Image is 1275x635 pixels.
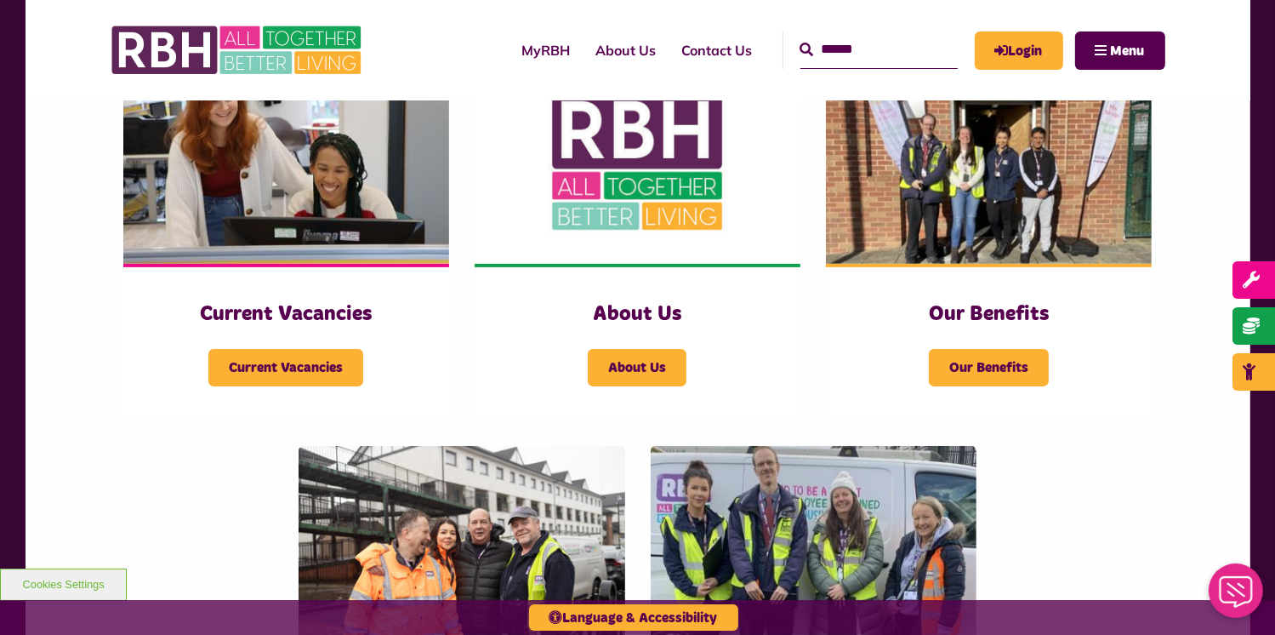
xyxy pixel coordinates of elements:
h3: Current Vacancies [157,301,415,328]
input: Search [800,31,958,68]
img: IMG 1470 [123,60,449,264]
a: About Us About Us [475,60,800,420]
a: MyRBH [509,27,583,73]
iframe: Netcall Web Assistant for live chat [1198,558,1275,635]
span: Menu [1111,44,1145,58]
span: Our Benefits [929,349,1049,386]
h3: Our Benefits [860,301,1118,328]
h3: About Us [509,301,766,328]
img: RBH Logo Social Media 480X360 (1) [475,60,800,264]
img: Dropinfreehold2 [826,60,1152,264]
button: Navigation [1075,31,1165,70]
a: Our Benefits Our Benefits [826,60,1152,420]
button: Language & Accessibility [529,604,738,631]
a: Contact Us [669,27,766,73]
a: Current Vacancies Current Vacancies [123,60,449,420]
span: Current Vacancies [208,349,363,386]
span: About Us [588,349,686,386]
a: MyRBH [975,31,1063,70]
img: RBH [111,17,366,83]
a: About Us [583,27,669,73]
